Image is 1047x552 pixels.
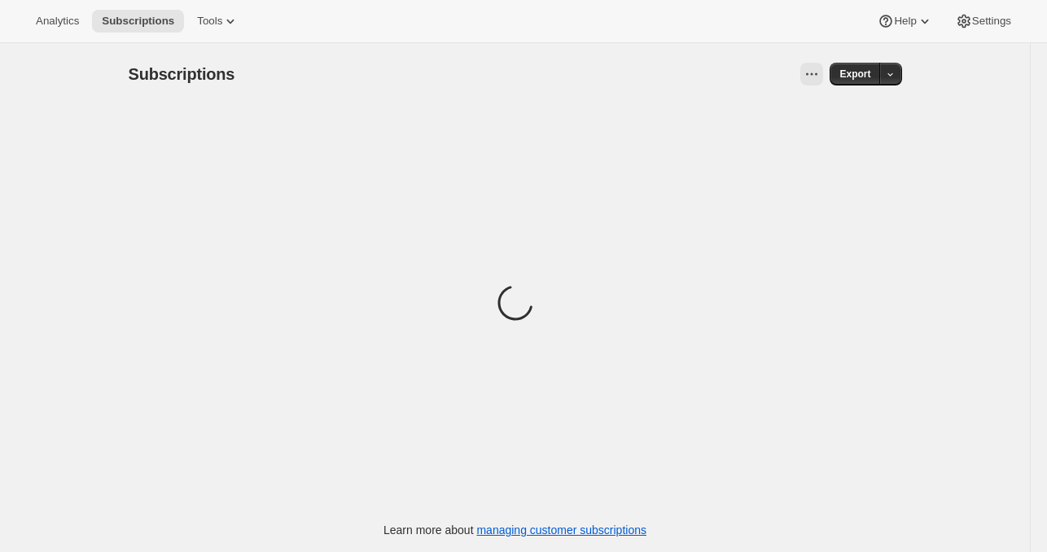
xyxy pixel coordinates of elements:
span: Help [894,15,916,28]
button: View actions for Subscriptions [800,63,823,85]
a: managing customer subscriptions [476,524,646,537]
p: Learn more about [383,522,646,538]
button: Settings [946,10,1021,33]
span: Subscriptions [102,15,174,28]
span: Tools [197,15,222,28]
button: Help [868,10,942,33]
span: Settings [972,15,1011,28]
span: Subscriptions [129,65,235,83]
button: Tools [187,10,248,33]
span: Export [839,68,870,81]
span: Analytics [36,15,79,28]
button: Analytics [26,10,89,33]
button: Export [830,63,880,85]
button: Subscriptions [92,10,184,33]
